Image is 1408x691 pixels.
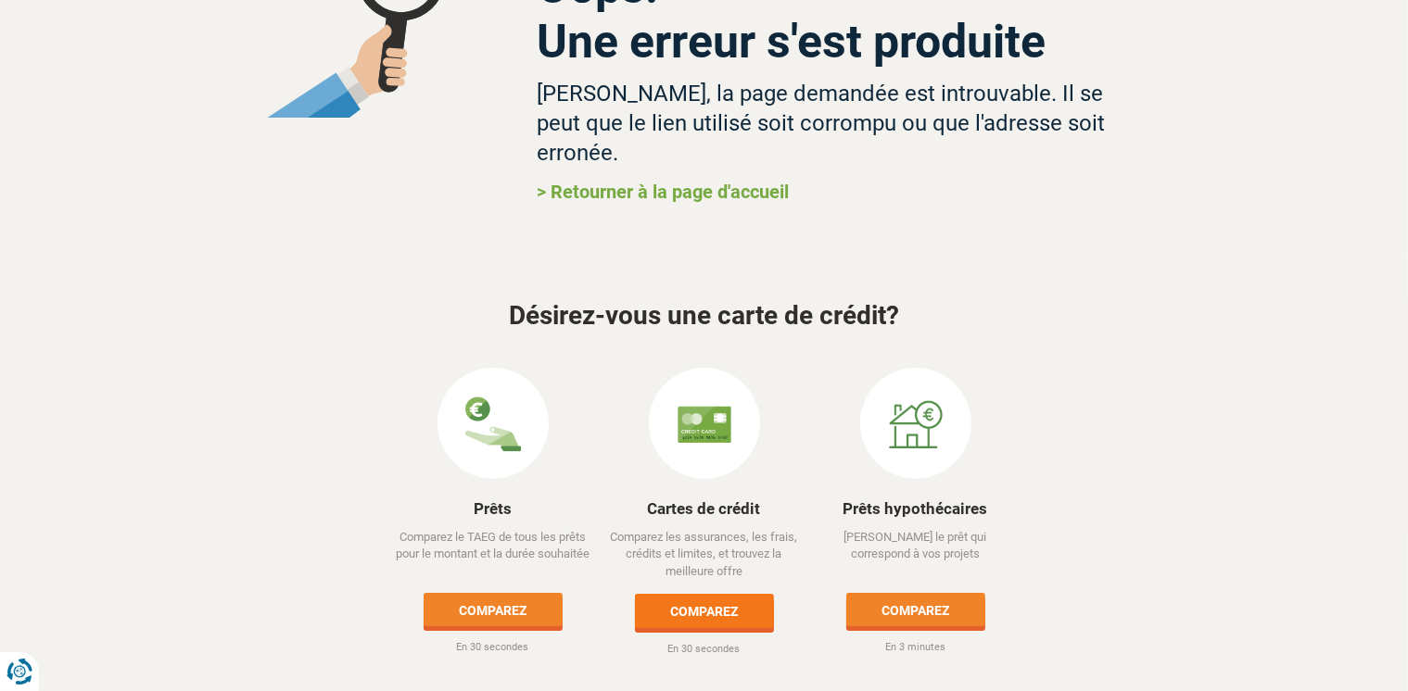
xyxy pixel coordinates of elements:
img: Prêts hypothécaires [888,396,944,452]
a: Comparez [846,593,985,626]
p: En 30 secondes [388,640,597,655]
a: > Retourner à la page d'accueil [538,181,790,203]
p: [PERSON_NAME] le prêt qui correspond à vos projets [811,529,1020,579]
p: Comparez les assurances, les frais, crédits et limites, et trouvez la meilleure offre [600,529,808,581]
a: Prêts [474,499,512,518]
p: En 3 minutes [811,640,1020,655]
h3: Désirez-vous une carte de crédit? [176,302,1233,331]
h3: [PERSON_NAME], la page demandée est introuvable. Il se peut que le lien utilisé soit corrompu ou ... [538,79,1143,168]
a: Comparez [424,593,563,626]
img: Prêts [465,396,521,452]
a: Comparez [635,594,774,627]
a: Prêts hypothécaires [844,499,988,518]
img: Cartes de crédit [677,396,732,452]
p: En 30 secondes [600,642,808,657]
p: Comparez le TAEG de tous les prêts pour le montant et la durée souhaitée [388,529,597,579]
a: Cartes de crédit [648,499,761,518]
